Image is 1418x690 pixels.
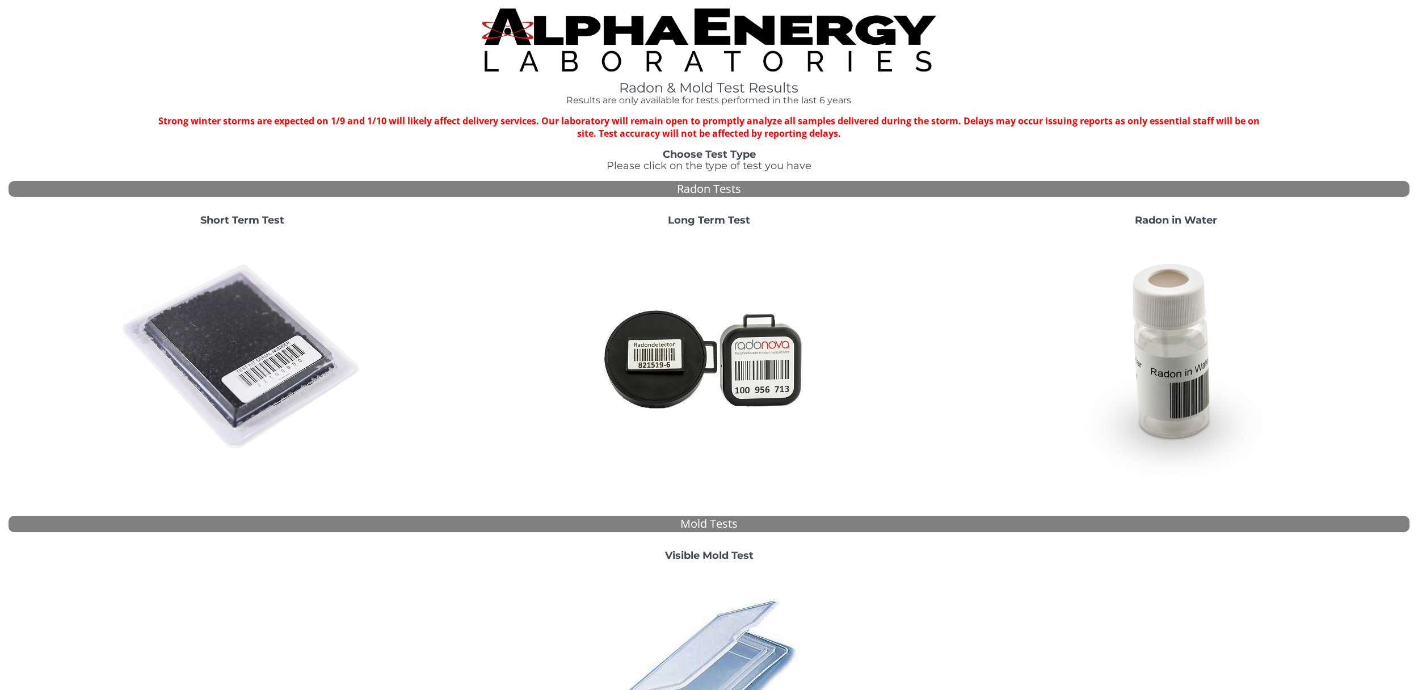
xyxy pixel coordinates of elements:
[482,9,936,71] img: TightCrop.jpg
[1135,214,1217,226] strong: Radon in Water
[429,95,990,106] h4: Results are only available for tests performed in the last 6 years
[200,214,284,226] strong: Short Term Test
[665,549,754,562] strong: Visible Mold Test
[429,81,990,95] h1: Radon & Mold Test Results
[607,159,811,172] span: Please click on the type of test you have
[9,516,1409,532] div: Mold Tests
[120,235,364,479] img: ShortTerm.jpg
[9,181,1409,197] div: Radon Tests
[158,115,1260,140] strong: Strong winter storms are expected on 1/9 and 1/10 will likely affect delivery services. Our labor...
[587,235,831,479] img: Radtrak2vsRadtrak3.jpg
[1054,235,1298,479] img: RadoninWater.jpg
[663,148,756,161] strong: Choose Test Type
[668,214,750,226] strong: Long Term Test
